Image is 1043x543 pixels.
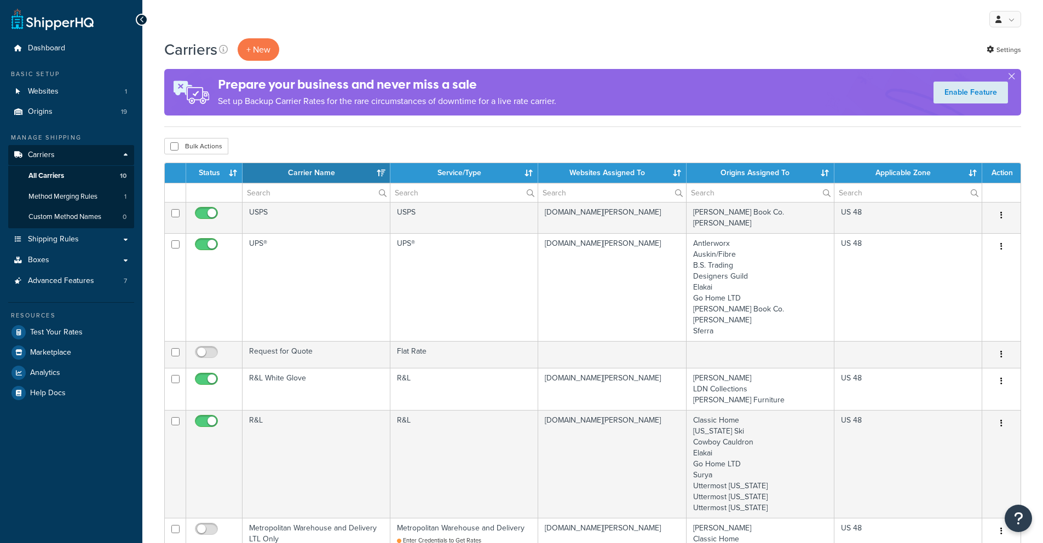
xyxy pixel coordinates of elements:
[28,276,94,286] span: Advanced Features
[8,271,134,291] a: Advanced Features 7
[8,145,134,228] li: Carriers
[390,202,538,233] td: USPS
[164,69,218,115] img: ad-rules-rateshop-fe6ec290ccb7230408bd80ed9643f0289d75e0ffd9eb532fc0e269fcd187b520.png
[218,94,556,109] p: Set up Backup Carrier Rates for the rare circumstances of downtime for a live rate carrier.
[8,38,134,59] a: Dashboard
[8,166,134,186] a: All Carriers 10
[390,163,538,183] th: Service/Type: activate to sort column ascending
[8,250,134,270] a: Boxes
[8,133,134,142] div: Manage Shipping
[8,343,134,362] a: Marketplace
[30,389,66,398] span: Help Docs
[390,368,538,410] td: R&L
[124,276,127,286] span: 7
[243,410,390,518] td: R&L
[30,368,60,378] span: Analytics
[687,410,834,518] td: Classic Home [US_STATE] Ski Cowboy Cauldron Elakai Go Home LTD Surya Uttermost [US_STATE] Uttermo...
[687,368,834,410] td: [PERSON_NAME] LDN Collections [PERSON_NAME] Furniture
[987,42,1021,57] a: Settings
[390,341,538,368] td: Flat Rate
[8,166,134,186] li: All Carriers
[538,233,686,341] td: [DOMAIN_NAME][PERSON_NAME]
[982,163,1021,183] th: Action
[8,82,134,102] a: Websites 1
[28,87,59,96] span: Websites
[238,38,279,61] button: + New
[834,368,982,410] td: US 48
[121,107,127,117] span: 19
[834,233,982,341] td: US 48
[538,183,685,202] input: Search
[124,192,126,201] span: 1
[243,368,390,410] td: R&L White Glove
[687,163,834,183] th: Origins Assigned To: activate to sort column ascending
[8,70,134,79] div: Basic Setup
[8,322,134,342] a: Test Your Rates
[164,39,217,60] h1: Carriers
[687,202,834,233] td: [PERSON_NAME] Book Co. [PERSON_NAME]
[8,102,134,122] a: Origins 19
[28,107,53,117] span: Origins
[125,87,127,96] span: 1
[687,183,834,202] input: Search
[243,341,390,368] td: Request for Quote
[933,82,1008,103] a: Enable Feature
[218,76,556,94] h4: Prepare your business and never miss a sale
[28,256,49,265] span: Boxes
[120,171,126,181] span: 10
[28,192,97,201] span: Method Merging Rules
[243,202,390,233] td: USPS
[243,233,390,341] td: UPS®
[28,212,101,222] span: Custom Method Names
[390,410,538,518] td: R&L
[8,187,134,207] li: Method Merging Rules
[8,82,134,102] li: Websites
[8,363,134,383] a: Analytics
[243,183,390,202] input: Search
[538,410,686,518] td: [DOMAIN_NAME][PERSON_NAME]
[30,348,71,357] span: Marketplace
[834,183,982,202] input: Search
[8,311,134,320] div: Resources
[538,163,686,183] th: Websites Assigned To: activate to sort column ascending
[8,383,134,403] a: Help Docs
[538,202,686,233] td: [DOMAIN_NAME][PERSON_NAME]
[8,229,134,250] a: Shipping Rules
[834,163,982,183] th: Applicable Zone: activate to sort column ascending
[538,368,686,410] td: [DOMAIN_NAME][PERSON_NAME]
[687,233,834,341] td: Antlerworx Auskin/Fibre B.S. Trading Designers Guild Elakai Go Home LTD [PERSON_NAME] Book Co. [P...
[11,8,94,30] a: ShipperHQ Home
[28,171,64,181] span: All Carriers
[186,163,243,183] th: Status: activate to sort column ascending
[28,151,55,160] span: Carriers
[8,187,134,207] a: Method Merging Rules 1
[243,163,390,183] th: Carrier Name: activate to sort column ascending
[8,207,134,227] a: Custom Method Names 0
[28,235,79,244] span: Shipping Rules
[28,44,65,53] span: Dashboard
[834,410,982,518] td: US 48
[8,207,134,227] li: Custom Method Names
[8,102,134,122] li: Origins
[164,138,228,154] button: Bulk Actions
[834,202,982,233] td: US 48
[1005,505,1032,532] button: Open Resource Center
[30,328,83,337] span: Test Your Rates
[390,183,538,202] input: Search
[123,212,126,222] span: 0
[8,145,134,165] a: Carriers
[8,271,134,291] li: Advanced Features
[390,233,538,341] td: UPS®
